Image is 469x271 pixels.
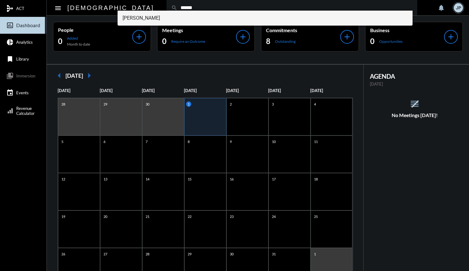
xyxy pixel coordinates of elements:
[239,32,247,41] mat-icon: add
[16,90,29,95] span: Events
[142,88,184,93] p: [DATE]
[60,139,65,144] p: 5
[343,32,351,41] mat-icon: add
[67,36,90,41] p: Added
[186,139,191,144] p: 8
[270,214,277,219] p: 24
[186,176,193,182] p: 15
[162,27,236,33] p: Meetings
[102,251,109,257] p: 27
[186,214,193,219] p: 22
[16,6,24,11] span: ACT
[447,32,455,41] mat-icon: add
[312,251,317,257] p: 1
[58,88,100,93] p: [DATE]
[370,72,460,80] h2: AGENDA
[171,39,205,44] p: Require an Outcome
[52,2,64,14] button: Toggle sidenav
[67,3,154,13] h2: [DEMOGRAPHIC_DATA]
[184,88,226,93] p: [DATE]
[364,112,466,118] h5: No Meetings [DATE]!
[228,214,235,219] p: 23
[312,176,319,182] p: 18
[60,251,67,257] p: 26
[6,72,14,80] mat-icon: collections_bookmark
[144,214,151,219] p: 21
[58,27,132,33] p: People
[144,176,151,182] p: 14
[270,139,277,144] p: 10
[312,214,319,219] p: 25
[270,101,275,107] p: 3
[83,69,95,82] mat-icon: arrow_right
[144,101,151,107] p: 30
[186,251,193,257] p: 29
[102,214,109,219] p: 20
[266,27,340,33] p: Commitments
[60,101,67,107] p: 28
[54,4,62,12] mat-icon: Side nav toggle icon
[6,5,14,12] mat-icon: mediation
[370,27,444,33] p: Business
[123,11,408,26] span: [PERSON_NAME]
[144,251,151,257] p: 28
[438,4,445,12] mat-icon: notifications
[135,32,143,41] mat-icon: add
[6,38,14,46] mat-icon: pie_chart
[270,176,277,182] p: 17
[312,101,317,107] p: 4
[312,139,319,144] p: 11
[266,36,270,46] h2: 8
[226,88,268,93] p: [DATE]
[228,139,233,144] p: 9
[370,36,375,46] h2: 0
[58,36,62,46] h2: 0
[65,72,83,79] h2: [DATE]
[144,139,149,144] p: 7
[6,55,14,63] mat-icon: bookmark
[60,176,67,182] p: 12
[6,107,14,115] mat-icon: signal_cellular_alt
[6,22,14,29] mat-icon: insert_chart_outlined
[102,139,107,144] p: 6
[102,176,109,182] p: 13
[16,22,40,28] span: Dashboard
[60,214,67,219] p: 19
[16,57,29,62] span: Library
[228,251,235,257] p: 30
[100,88,142,93] p: [DATE]
[228,176,235,182] p: 16
[16,40,33,45] span: Analytics
[53,69,65,82] mat-icon: arrow_left
[270,251,277,257] p: 31
[186,101,191,107] p: 1
[6,89,14,96] mat-icon: event
[16,73,35,78] span: Immersion
[268,88,310,93] p: [DATE]
[162,36,167,46] h2: 0
[370,81,460,86] p: [DATE]
[409,99,420,109] mat-icon: reorder
[67,42,90,47] p: Month to date
[171,5,177,11] mat-icon: search
[228,101,233,107] p: 2
[379,39,403,44] p: Opportunities
[102,101,109,107] p: 29
[310,88,352,93] p: [DATE]
[275,39,296,44] p: Outstanding
[454,3,463,12] div: JP
[16,106,35,116] span: Revenue Calculator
